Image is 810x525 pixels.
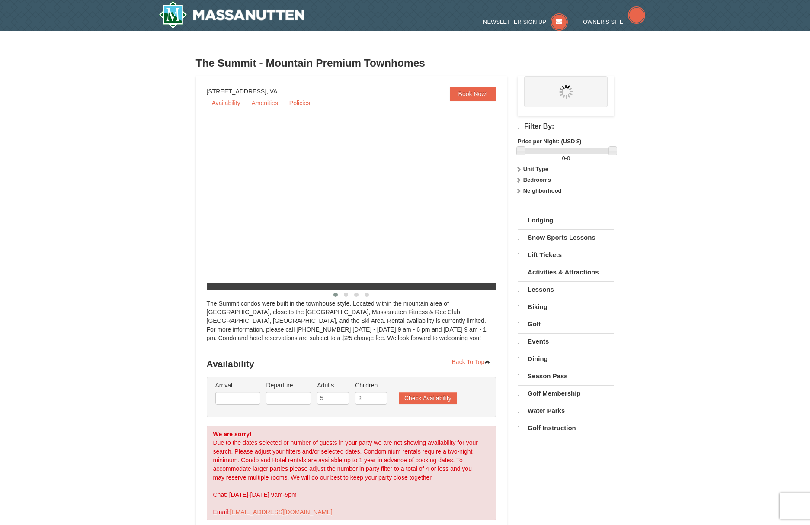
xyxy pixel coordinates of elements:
[196,55,615,72] h3: The Summit - Mountain Premium Townhomes
[518,299,614,315] a: Biking
[317,381,349,390] label: Adults
[518,351,614,367] a: Dining
[246,97,283,110] a: Amenities
[583,19,645,25] a: Owner's Site
[559,85,573,99] img: wait.gif
[523,177,551,183] strong: Bedrooms
[518,247,614,263] a: Lift Tickets
[567,155,570,161] span: 0
[518,138,581,145] strong: Price per Night: (USD $)
[213,431,252,438] strong: We are sorry!
[562,155,565,161] span: 0
[518,333,614,350] a: Events
[483,19,546,25] span: Newsletter Sign Up
[207,97,246,110] a: Availability
[159,1,305,29] img: Massanutten Resort Logo
[518,264,614,280] a: Activities & Attractions
[355,381,387,390] label: Children
[450,87,496,101] a: Book Now!
[399,392,457,404] button: Check Availability
[446,355,496,368] a: Back To Top
[266,381,311,390] label: Departure
[207,299,496,351] div: The Summit condos were built in the townhouse style. Located within the mountain area of [GEOGRAP...
[518,122,614,131] h4: Filter By:
[284,97,315,110] a: Policies
[518,420,614,436] a: Golf Instruction
[518,281,614,298] a: Lessons
[518,316,614,332] a: Golf
[207,426,496,520] div: Due to the dates selected or number of guests in your party we are not showing availability for y...
[523,187,562,194] strong: Neighborhood
[215,381,260,390] label: Arrival
[518,403,614,419] a: Water Parks
[230,509,332,515] a: [EMAIL_ADDRESS][DOMAIN_NAME]
[518,154,614,163] label: -
[159,1,305,29] a: Massanutten Resort
[207,355,496,373] h3: Availability
[523,166,548,172] strong: Unit Type
[518,385,614,402] a: Golf Membership
[583,19,624,25] span: Owner's Site
[518,229,614,246] a: Snow Sports Lessons
[518,213,614,229] a: Lodging
[518,368,614,384] a: Season Pass
[483,19,568,25] a: Newsletter Sign Up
